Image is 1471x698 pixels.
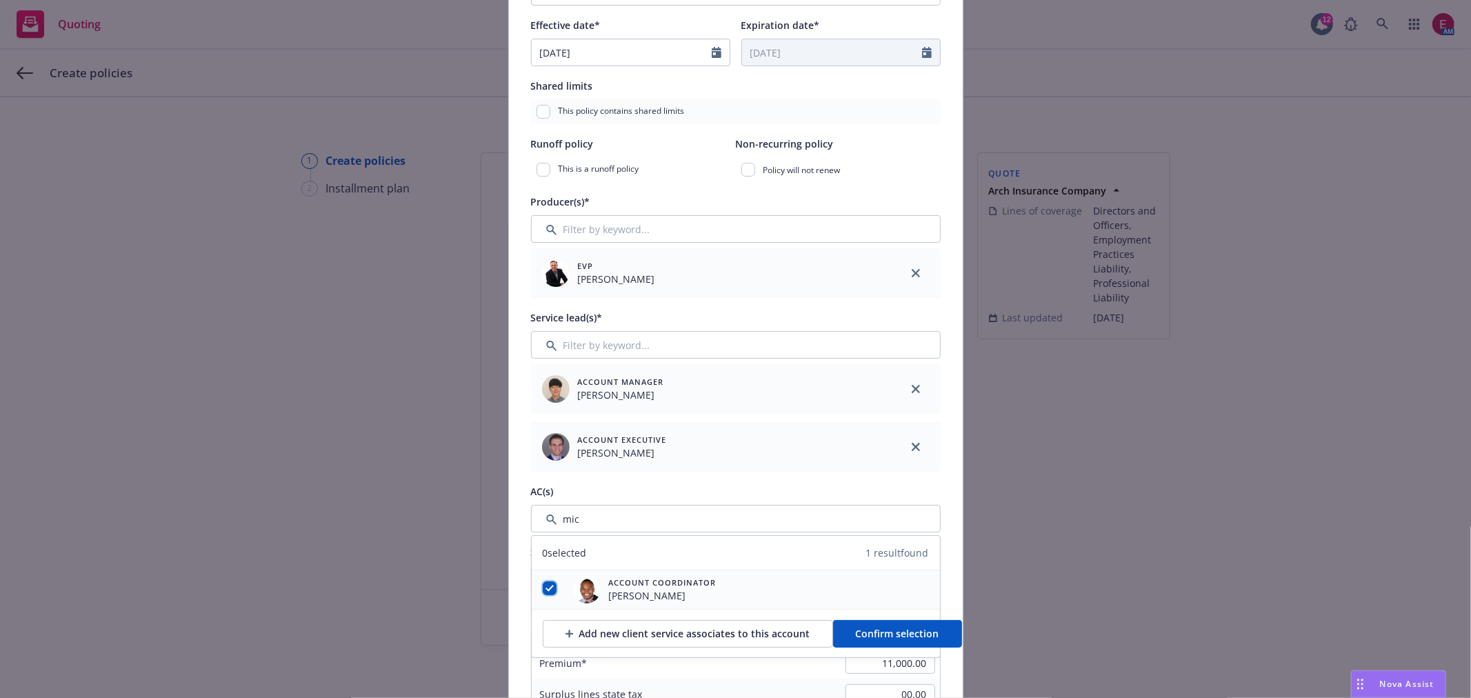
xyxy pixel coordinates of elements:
[1380,678,1434,690] span: Nova Assist
[578,376,664,388] span: Account Manager
[908,265,924,281] a: close
[531,485,554,498] span: AC(s)
[566,621,810,647] div: Add new client service associates to this account
[540,657,588,670] span: Premium
[578,446,667,460] span: [PERSON_NAME]
[578,388,664,402] span: [PERSON_NAME]
[543,620,833,648] button: Add new client service associates to this account
[531,195,590,208] span: Producer(s)*
[531,215,941,243] input: Filter by keyword...
[922,47,932,58] svg: Calendar
[741,19,820,32] span: Expiration date*
[532,39,712,66] input: MM/DD/YYYY
[609,577,717,588] span: Account Coordinator
[712,47,721,58] svg: Calendar
[542,433,570,461] img: employee photo
[531,99,941,124] div: This policy contains shared limits
[742,39,922,66] input: MM/DD/YYYY
[908,381,924,397] a: close
[542,259,570,287] img: employee photo
[1352,671,1369,697] div: Drag to move
[531,137,594,150] span: Runoff policy
[573,576,601,604] img: employee photo
[833,620,962,648] button: Confirm selection
[845,653,935,674] input: 0.00
[736,137,834,150] span: Non-recurring policy
[531,157,736,182] div: This is a runoff policy
[531,505,941,532] input: Filter by keyword...
[543,546,587,560] span: 0 selected
[531,331,941,359] input: Filter by keyword...
[578,272,655,286] span: [PERSON_NAME]
[578,260,655,272] span: EVP
[908,439,924,455] a: close
[609,588,717,603] span: [PERSON_NAME]
[531,79,593,92] span: Shared limits
[542,375,570,403] img: employee photo
[866,546,929,560] span: 1 result found
[531,311,603,324] span: Service lead(s)*
[736,157,941,182] div: Policy will not renew
[578,434,667,446] span: Account Executive
[531,19,601,32] span: Effective date*
[1351,670,1446,698] button: Nova Assist
[856,627,939,640] span: Confirm selection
